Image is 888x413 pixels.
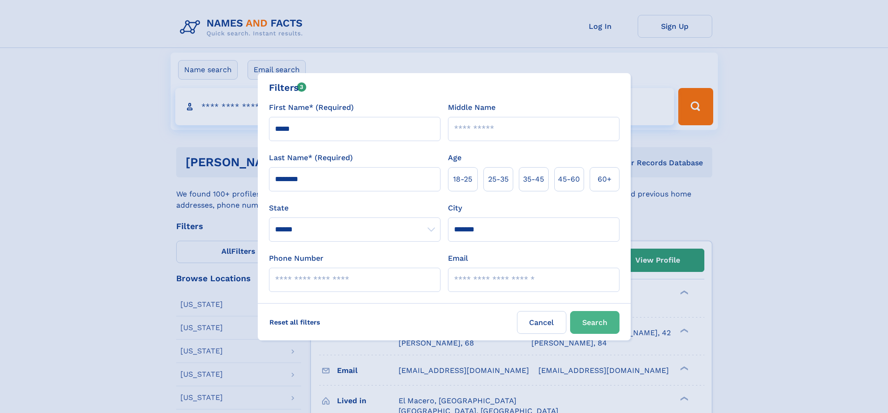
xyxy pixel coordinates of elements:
[558,174,580,185] span: 45‑60
[598,174,612,185] span: 60+
[517,311,566,334] label: Cancel
[263,311,326,333] label: Reset all filters
[523,174,544,185] span: 35‑45
[448,102,496,113] label: Middle Name
[269,253,324,264] label: Phone Number
[269,203,441,214] label: State
[448,203,462,214] label: City
[488,174,509,185] span: 25‑35
[570,311,620,334] button: Search
[269,102,354,113] label: First Name* (Required)
[448,253,468,264] label: Email
[269,152,353,163] label: Last Name* (Required)
[448,152,461,163] label: Age
[269,81,307,95] div: Filters
[453,174,472,185] span: 18‑25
